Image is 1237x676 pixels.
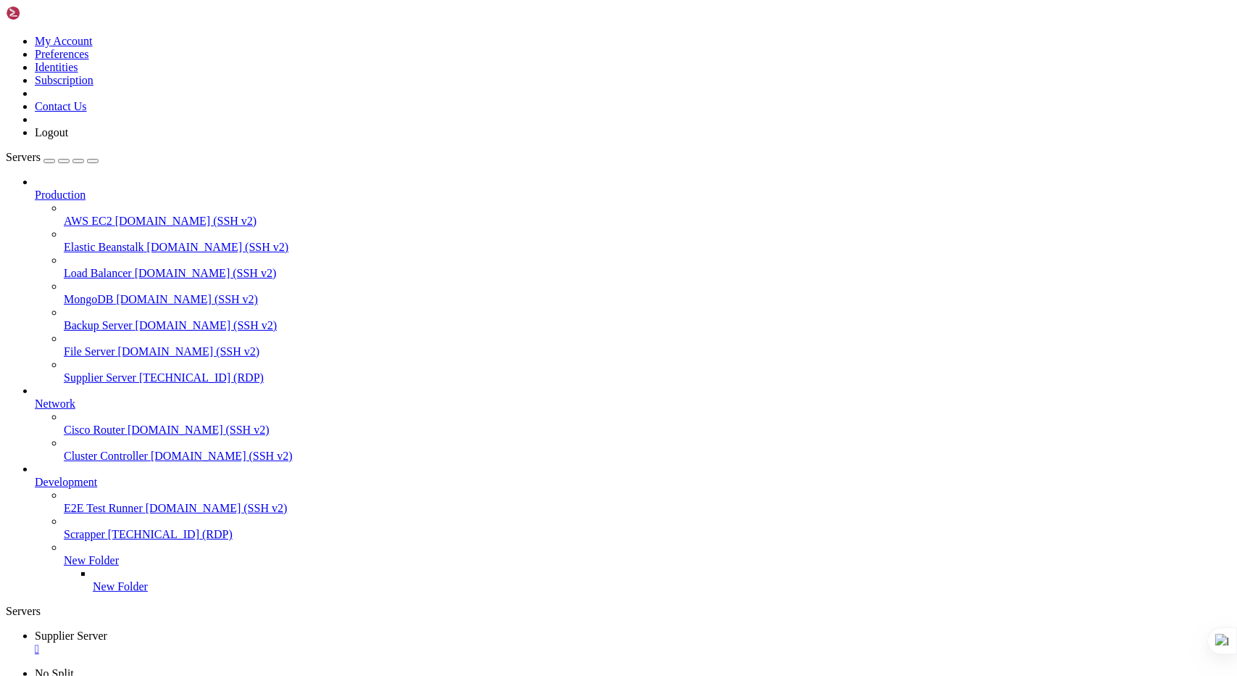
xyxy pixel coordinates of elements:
[35,630,107,642] span: Supplier Server
[64,345,115,358] span: File Server
[147,241,289,253] span: [DOMAIN_NAME] (SSH v2)
[64,541,1231,593] li: New Folder
[136,319,278,331] span: [DOMAIN_NAME] (SSH v2)
[64,267,1231,280] a: Load Balancer [DOMAIN_NAME] (SSH v2)
[64,319,1231,332] a: Backup Server [DOMAIN_NAME] (SSH v2)
[35,397,75,410] span: Network
[64,554,1231,567] a: New Folder
[64,345,1231,358] a: File Server [DOMAIN_NAME] (SSH v2)
[64,450,148,462] span: Cluster Controller
[115,215,257,227] span: [DOMAIN_NAME] (SSH v2)
[64,202,1231,228] li: AWS EC2 [DOMAIN_NAME] (SSH v2)
[64,437,1231,463] li: Cluster Controller [DOMAIN_NAME] (SSH v2)
[35,476,97,488] span: Development
[35,463,1231,593] li: Development
[64,215,1231,228] a: AWS EC2 [DOMAIN_NAME] (SSH v2)
[64,371,1231,384] a: Supplier Server [TECHNICAL_ID] (RDP)
[93,580,1231,593] a: New Folder
[64,424,125,436] span: Cisco Router
[64,241,144,253] span: Elastic Beanstalk
[64,489,1231,515] li: E2E Test Runner [DOMAIN_NAME] (SSH v2)
[64,293,1231,306] a: MongoDB [DOMAIN_NAME] (SSH v2)
[64,267,132,279] span: Load Balancer
[64,215,112,227] span: AWS EC2
[6,151,99,163] a: Servers
[6,151,41,163] span: Servers
[151,450,293,462] span: [DOMAIN_NAME] (SSH v2)
[35,100,87,112] a: Contact Us
[93,567,1231,593] li: New Folder
[35,48,89,60] a: Preferences
[64,332,1231,358] li: File Server [DOMAIN_NAME] (SSH v2)
[139,371,264,384] span: [TECHNICAL_ID] (RDP)
[64,424,1231,437] a: Cisco Router [DOMAIN_NAME] (SSH v2)
[64,554,119,566] span: New Folder
[108,528,233,540] span: [TECHNICAL_ID] (RDP)
[64,228,1231,254] li: Elastic Beanstalk [DOMAIN_NAME] (SSH v2)
[93,580,148,593] span: New Folder
[35,126,68,139] a: Logout
[64,241,1231,254] a: Elastic Beanstalk [DOMAIN_NAME] (SSH v2)
[35,74,93,86] a: Subscription
[64,280,1231,306] li: MongoDB [DOMAIN_NAME] (SSH v2)
[146,502,288,514] span: [DOMAIN_NAME] (SSH v2)
[135,267,277,279] span: [DOMAIN_NAME] (SSH v2)
[35,189,1231,202] a: Production
[118,345,260,358] span: [DOMAIN_NAME] (SSH v2)
[64,371,136,384] span: Supplier Server
[35,630,1231,656] a: Supplier Server
[64,319,133,331] span: Backup Server
[64,254,1231,280] li: Load Balancer [DOMAIN_NAME] (SSH v2)
[35,476,1231,489] a: Development
[64,528,1231,541] a: Scrapper [TECHNICAL_ID] (RDP)
[128,424,270,436] span: [DOMAIN_NAME] (SSH v2)
[64,502,1231,515] a: E2E Test Runner [DOMAIN_NAME] (SSH v2)
[64,306,1231,332] li: Backup Server [DOMAIN_NAME] (SSH v2)
[35,61,78,73] a: Identities
[116,293,258,305] span: [DOMAIN_NAME] (SSH v2)
[64,358,1231,384] li: Supplier Server [TECHNICAL_ID] (RDP)
[35,397,1231,411] a: Network
[64,528,105,540] span: Scrapper
[64,293,113,305] span: MongoDB
[35,35,93,47] a: My Account
[35,176,1231,384] li: Production
[35,384,1231,463] li: Network
[35,189,86,201] span: Production
[35,643,1231,656] a: 
[64,502,143,514] span: E2E Test Runner
[6,6,89,20] img: Shellngn
[64,450,1231,463] a: Cluster Controller [DOMAIN_NAME] (SSH v2)
[64,515,1231,541] li: Scrapper [TECHNICAL_ID] (RDP)
[64,411,1231,437] li: Cisco Router [DOMAIN_NAME] (SSH v2)
[6,605,1231,618] div: Servers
